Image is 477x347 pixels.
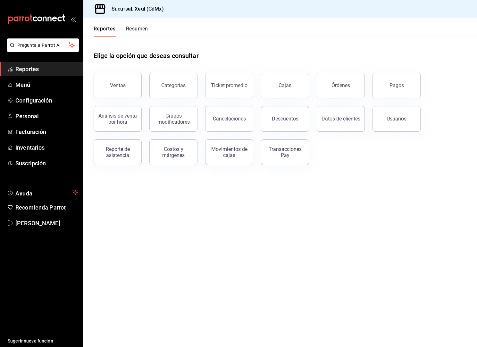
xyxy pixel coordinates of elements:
[213,116,246,122] div: Cancelaciones
[15,203,78,212] span: Recomienda Parrot
[94,51,199,61] h1: Elige la opción que deseas consultar
[372,106,421,132] button: Usuarios
[261,106,309,132] button: Descuentos
[94,26,148,37] div: navigation tabs
[149,139,197,165] button: Costos y márgenes
[106,5,164,13] h3: Sucursal: Xeul (CdMx)
[205,106,253,132] button: Cancelaciones
[15,80,78,89] span: Menú
[389,82,404,88] div: Pagos
[211,82,247,88] div: Ticket promedio
[7,38,79,52] button: Pregunta a Parrot AI
[387,116,406,122] div: Usuarios
[279,82,292,89] div: Cajas
[205,139,253,165] button: Movimientos de cajas
[149,73,197,98] button: Categorías
[94,106,142,132] button: Análisis de venta por hora
[149,106,197,132] button: Grupos modificadores
[15,128,78,136] span: Facturación
[94,139,142,165] button: Reporte de asistencia
[110,82,126,88] div: Ventas
[15,65,78,73] span: Reportes
[265,146,305,158] div: Transacciones Pay
[205,73,253,98] button: Ticket promedio
[261,139,309,165] button: Transacciones Pay
[17,42,69,49] span: Pregunta a Parrot AI
[71,17,76,22] button: open_drawer_menu
[126,26,148,37] button: Resumen
[317,73,365,98] button: Órdenes
[15,188,70,196] span: Ayuda
[272,116,298,122] div: Descuentos
[98,146,138,158] div: Reporte de asistencia
[94,26,116,37] button: Reportes
[261,73,309,98] a: Cajas
[15,143,78,152] span: Inventarios
[161,82,186,88] div: Categorías
[317,106,365,132] button: Datos de clientes
[4,46,79,53] a: Pregunta a Parrot AI
[8,338,78,344] span: Sugerir nueva función
[98,113,138,125] div: Análisis de venta por hora
[154,113,193,125] div: Grupos modificadores
[372,73,421,98] button: Pagos
[209,146,249,158] div: Movimientos de cajas
[15,219,78,227] span: [PERSON_NAME]
[94,73,142,98] button: Ventas
[331,82,350,88] div: Órdenes
[154,146,193,158] div: Costos y márgenes
[15,159,78,168] span: Suscripción
[15,96,78,105] span: Configuración
[15,112,78,120] span: Personal
[322,116,360,122] div: Datos de clientes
